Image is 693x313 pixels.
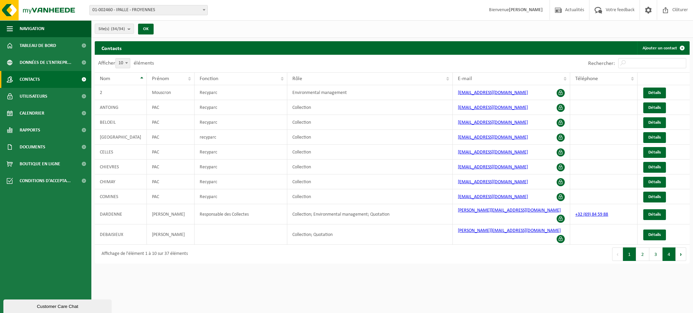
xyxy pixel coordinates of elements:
[643,117,666,128] a: Détails
[147,115,195,130] td: PAC
[458,120,528,125] a: [EMAIL_ADDRESS][DOMAIN_NAME]
[147,130,195,145] td: PAC
[98,248,188,260] div: Affichage de l'élément 1 à 10 sur 37 éléments
[195,130,287,145] td: recyparc
[648,91,661,95] span: Détails
[98,24,125,34] span: Site(s)
[147,85,195,100] td: Mouscron
[292,76,302,81] span: Rôle
[147,204,195,224] td: [PERSON_NAME]
[95,100,147,115] td: ANTOING
[575,76,598,81] span: Téléphone
[643,230,666,240] a: Détails
[287,100,453,115] td: Collection
[95,224,147,245] td: DEBAISIEUX
[138,24,154,34] button: OK
[95,41,128,54] h2: Contacts
[458,135,528,140] a: [EMAIL_ADDRESS][DOMAIN_NAME]
[20,122,40,139] span: Rapports
[648,180,661,184] span: Détails
[287,145,453,160] td: Collection
[636,247,649,261] button: 2
[648,195,661,199] span: Détails
[20,172,71,189] span: Conditions d'accepta...
[147,224,195,245] td: [PERSON_NAME]
[20,139,45,155] span: Documents
[643,209,666,220] a: Détails
[95,115,147,130] td: BELOEIL
[458,194,528,199] a: [EMAIL_ADDRESS][DOMAIN_NAME]
[95,204,147,224] td: DARDENNE
[147,145,195,160] td: PAC
[643,177,666,188] a: Détails
[195,189,287,204] td: Recyparc
[111,27,125,31] count: (34/34)
[287,85,453,100] td: Environmental management
[95,130,147,145] td: [GEOGRAPHIC_DATA]
[98,61,154,66] label: Afficher éléments
[90,5,207,15] span: 01-002460 - IPALLE - FROYENNES
[623,247,636,261] button: 1
[643,162,666,173] a: Détails
[3,298,113,313] iframe: chat widget
[195,115,287,130] td: Recyparc
[20,105,44,122] span: Calendrier
[588,61,615,66] label: Rechercher:
[95,174,147,189] td: CHIMAY
[458,105,528,110] a: [EMAIL_ADDRESS][DOMAIN_NAME]
[612,247,623,261] button: Previous
[147,160,195,174] td: PAC
[195,174,287,189] td: Recyparc
[287,204,453,224] td: Collection; Environmental management; Quotation
[643,192,666,202] a: Détails
[458,150,528,155] a: [EMAIL_ADDRESS][DOMAIN_NAME]
[195,160,287,174] td: Recyparc
[649,247,663,261] button: 3
[116,58,130,68] span: 10
[100,76,110,81] span: Nom
[200,76,218,81] span: Fonction
[287,174,453,189] td: Collection
[95,24,134,34] button: Site(s)(34/34)
[509,7,543,13] strong: [PERSON_NAME]
[195,85,287,100] td: Recyparc
[115,58,130,68] span: 10
[575,212,608,217] a: +32 (69) 84 59 88
[287,160,453,174] td: Collection
[195,204,287,224] td: Responsable des Collectes
[287,189,453,204] td: Collection
[648,165,661,169] span: Détails
[147,189,195,204] td: PAC
[643,102,666,113] a: Détails
[287,115,453,130] td: Collection
[152,76,169,81] span: Prénom
[637,41,689,55] a: Ajouter un contact
[95,85,147,100] td: 2
[20,20,44,37] span: Navigation
[648,105,661,110] span: Détails
[648,120,661,125] span: Détails
[663,247,676,261] button: 4
[648,212,661,217] span: Détails
[648,150,661,154] span: Détails
[458,76,472,81] span: E-mail
[287,130,453,145] td: Collection
[95,189,147,204] td: COMINES
[643,132,666,143] a: Détails
[195,145,287,160] td: Recyparc
[643,147,666,158] a: Détails
[287,224,453,245] td: Collection; Quotation
[458,179,528,185] a: [EMAIL_ADDRESS][DOMAIN_NAME]
[195,100,287,115] td: Recyparc
[147,100,195,115] td: PAC
[147,174,195,189] td: PAC
[648,135,661,140] span: Détails
[643,88,666,98] a: Détails
[676,247,686,261] button: Next
[458,208,561,213] a: [PERSON_NAME][EMAIL_ADDRESS][DOMAIN_NAME]
[458,165,528,170] a: [EMAIL_ADDRESS][DOMAIN_NAME]
[20,71,40,88] span: Contacts
[20,54,71,71] span: Données de l'entrepr...
[89,5,208,15] span: 01-002460 - IPALLE - FROYENNES
[648,233,661,237] span: Détails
